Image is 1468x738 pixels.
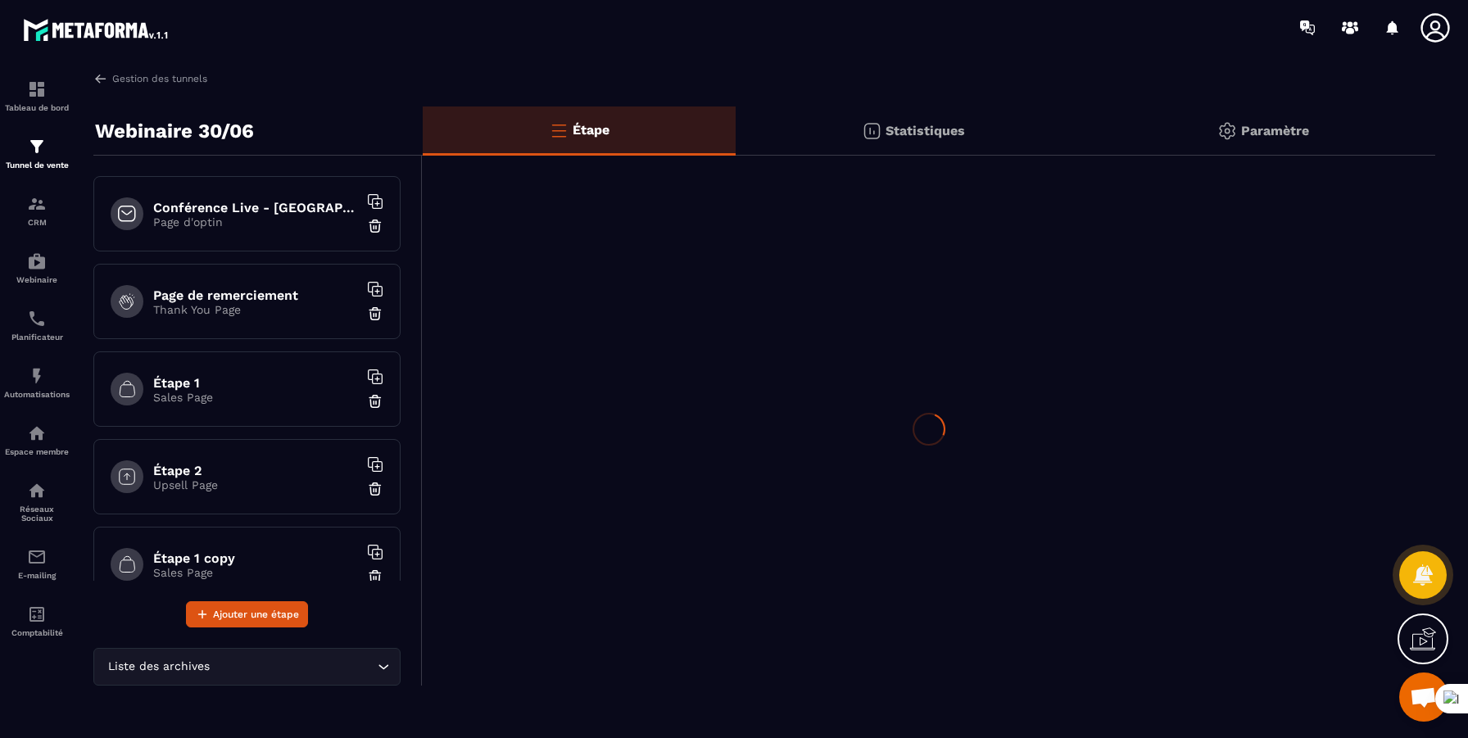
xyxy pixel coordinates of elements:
p: Planificateur [4,333,70,342]
img: formation [27,137,47,156]
img: formation [27,194,47,214]
p: Sales Page [153,391,358,404]
p: Page d'optin [153,215,358,229]
img: formation [27,79,47,99]
p: Thank You Page [153,303,358,316]
a: automationsautomationsEspace membre [4,411,70,469]
p: Réseaux Sociaux [4,505,70,523]
p: Upsell Page [153,478,358,491]
img: social-network [27,481,47,500]
p: Comptabilité [4,628,70,637]
p: E-mailing [4,571,70,580]
span: Liste des archives [104,658,213,676]
button: Ajouter une étape [186,601,308,627]
a: Gestion des tunnels [93,71,207,86]
p: Webinaire [4,275,70,284]
span: Ajouter une étape [213,606,299,623]
a: emailemailE-mailing [4,535,70,592]
img: arrow [93,71,108,86]
a: automationsautomationsWebinaire [4,239,70,297]
img: automations [27,423,47,443]
a: formationformationTunnel de vente [4,125,70,182]
a: formationformationCRM [4,182,70,239]
p: Étape [573,122,609,138]
img: scheduler [27,309,47,328]
p: Paramètre [1241,123,1309,138]
img: bars-o.4a397970.svg [549,120,569,140]
p: Tunnel de vente [4,161,70,170]
a: Mở cuộc trò chuyện [1399,672,1448,722]
p: Statistiques [886,123,965,138]
a: schedulerschedulerPlanificateur [4,297,70,354]
p: Tableau de bord [4,103,70,112]
img: trash [367,306,383,322]
h6: Page de remerciement [153,288,358,303]
a: formationformationTableau de bord [4,67,70,125]
a: social-networksocial-networkRéseaux Sociaux [4,469,70,535]
img: email [27,547,47,567]
input: Search for option [213,658,374,676]
p: Espace membre [4,447,70,456]
a: automationsautomationsAutomatisations [4,354,70,411]
img: stats.20deebd0.svg [862,121,881,141]
h6: Conférence Live - [GEOGRAPHIC_DATA] 30/06 [153,200,358,215]
img: accountant [27,604,47,624]
a: accountantaccountantComptabilité [4,592,70,650]
p: Webinaire 30/06 [95,115,254,147]
img: trash [367,393,383,410]
img: trash [367,481,383,497]
img: automations [27,366,47,386]
div: Search for option [93,648,401,686]
img: setting-gr.5f69749f.svg [1217,121,1237,141]
h6: Étape 2 [153,463,358,478]
img: trash [367,218,383,234]
h6: Étape 1 copy [153,550,358,566]
img: logo [23,15,170,44]
p: Automatisations [4,390,70,399]
p: CRM [4,218,70,227]
p: Sales Page [153,566,358,579]
h6: Étape 1 [153,375,358,391]
img: trash [367,568,383,585]
img: automations [27,251,47,271]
